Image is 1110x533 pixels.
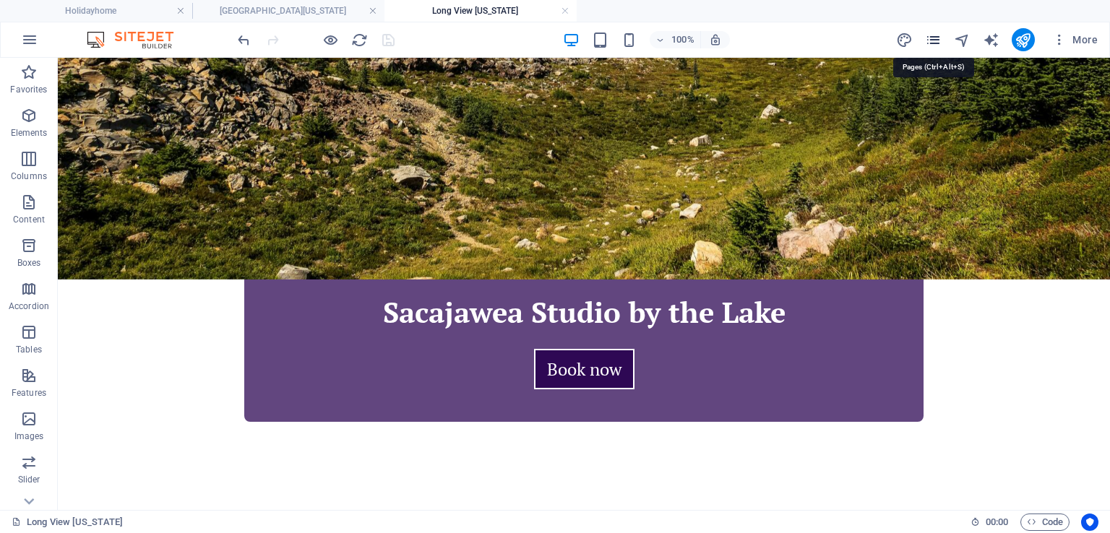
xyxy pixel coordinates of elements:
button: navigator [954,31,971,48]
h4: Long View [US_STATE] [384,3,577,19]
p: Accordion [9,300,49,312]
p: Features [12,387,46,399]
img: Editor Logo [83,31,192,48]
p: Images [14,430,44,442]
button: 100% [650,31,701,48]
p: Boxes [17,257,41,269]
p: Columns [11,170,47,182]
p: Content [13,214,45,225]
button: undo [235,31,252,48]
span: More [1052,32,1098,47]
button: Usercentrics [1081,513,1098,531]
i: Publish [1015,32,1031,48]
a: Long View [US_STATE] [12,513,123,531]
button: Code [1020,513,1070,531]
p: Favorites [10,84,47,95]
i: Design (Ctrl+Alt+Y) [896,32,913,48]
button: publish [1012,28,1035,51]
span: Code [1027,513,1063,531]
button: Click here to leave preview mode and continue editing [322,31,339,48]
h6: 100% [671,31,694,48]
p: Elements [11,127,48,139]
i: AI Writer [983,32,999,48]
h6: Session time [971,513,1009,531]
p: Tables [16,344,42,355]
span: 00 00 [986,513,1008,531]
i: On resize automatically adjust zoom level to fit chosen device. [709,33,722,46]
h4: [GEOGRAPHIC_DATA][US_STATE] [192,3,384,19]
button: pages [925,31,942,48]
p: Slider [18,474,40,485]
button: reload [350,31,368,48]
button: text_generator [983,31,1000,48]
button: More [1046,28,1103,51]
button: design [896,31,913,48]
i: Navigator [954,32,971,48]
span: : [996,516,998,527]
